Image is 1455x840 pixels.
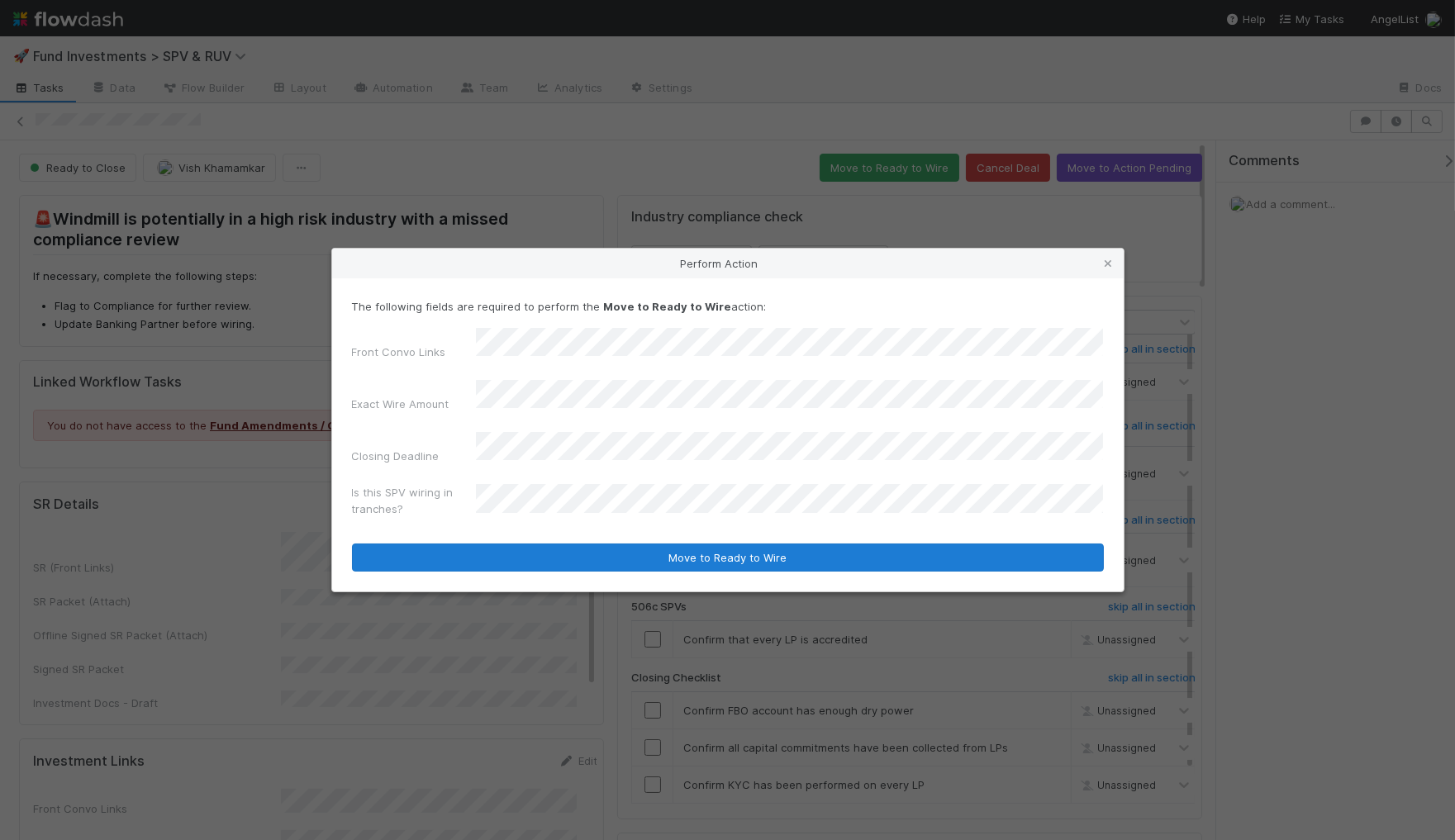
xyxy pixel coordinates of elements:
[352,396,449,412] label: Exact Wire Amount
[332,249,1124,278] div: Perform Action
[352,344,446,360] label: Front Convo Links
[352,448,440,464] label: Closing Deadline
[352,298,1104,315] p: The following fields are required to perform the action:
[604,300,732,313] strong: Move to Ready to Wire
[352,484,476,517] label: Is this SPV wiring in tranches?
[352,543,1104,572] button: Move to Ready to Wire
